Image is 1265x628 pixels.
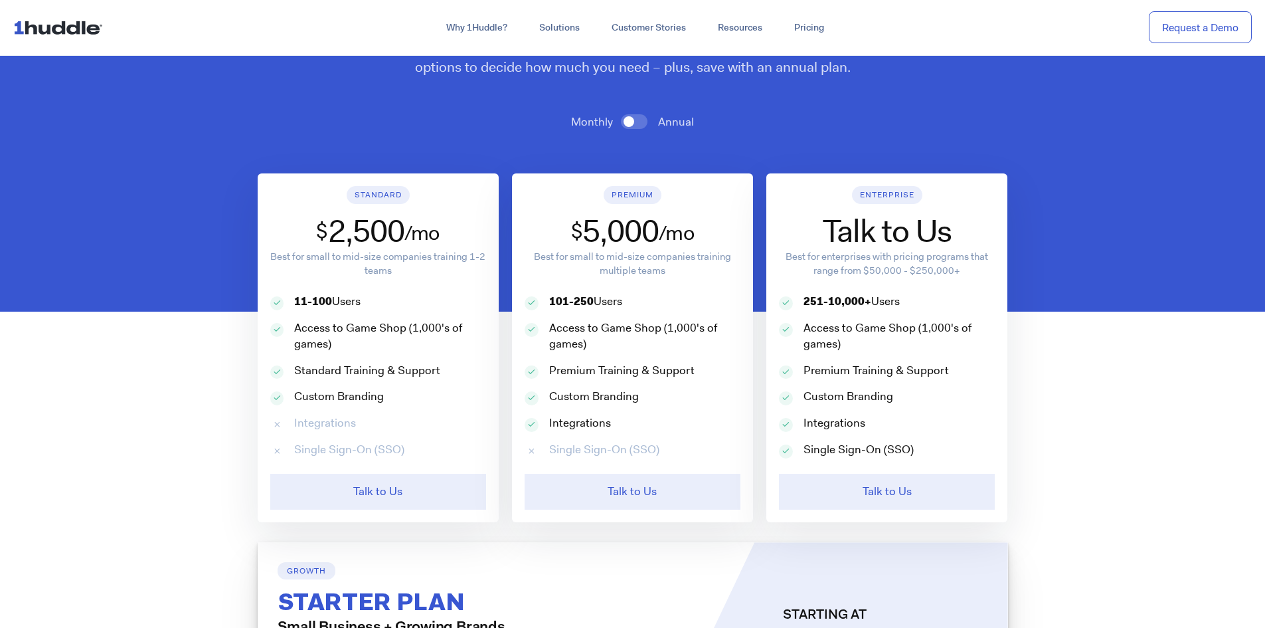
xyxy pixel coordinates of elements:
[702,16,778,40] a: Resources
[294,294,361,310] p: Users
[860,189,914,200] span: Enterprise
[571,114,613,129] span: Monthly
[430,16,523,40] a: Why 1Huddle?
[294,294,332,308] strong: 11-100
[803,320,995,352] p: Access to Game Shop (1,000's of games)
[778,16,840,40] a: Pricing
[803,389,893,405] p: Custom Branding
[783,605,1001,623] p: Starting at
[278,593,651,617] h2: Starter Plan
[415,39,851,78] p: All types of workers need access to better training, so we give you options to decide how much yo...
[316,217,328,251] span: $
[1149,11,1252,44] a: Request a Demo
[596,16,702,40] a: Customer Stories
[13,15,108,40] img: ...
[294,415,356,431] p: Integrations
[549,442,659,458] p: Single Sign-On (SSO)
[659,219,694,247] label: /mo
[658,114,694,129] span: Annual
[549,389,639,405] p: Custom Branding
[523,16,596,40] a: Solutions
[571,217,583,251] span: $
[582,212,659,251] div: 5,000
[294,320,485,352] p: Access to Game Shop (1,000's of games)
[294,442,404,458] p: Single Sign-On (SSO)
[803,294,900,310] p: Users
[549,320,740,352] p: Access to Game Shop (1,000's of games)
[404,219,440,247] label: /mo
[294,389,384,405] p: Custom Branding
[803,294,871,308] strong: 251-10,000+
[779,250,995,278] p: Best for enterprises with pricing programs that range from $50,000 - $250,000+
[803,442,914,458] p: Single Sign-On (SSO)
[549,294,622,310] p: Users
[549,294,594,308] strong: 101-250
[803,363,949,379] p: Premium Training & Support
[287,564,326,577] h6: Growth
[270,250,486,278] p: Best for small to mid-size companies training 1-2 teams
[355,189,402,200] span: Standard
[779,474,995,510] a: Talk to Us
[612,189,653,200] span: Premium
[803,415,865,431] p: Integrations
[270,474,486,510] a: Talk to Us
[525,250,740,278] p: Best for small to mid-size companies training multiple teams
[328,212,404,251] div: 2,500
[549,415,611,431] p: Integrations
[294,363,440,379] p: Standard Training & Support
[549,363,695,379] p: Premium Training & Support
[823,212,952,251] div: Talk to Us
[525,474,740,510] a: Talk to Us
